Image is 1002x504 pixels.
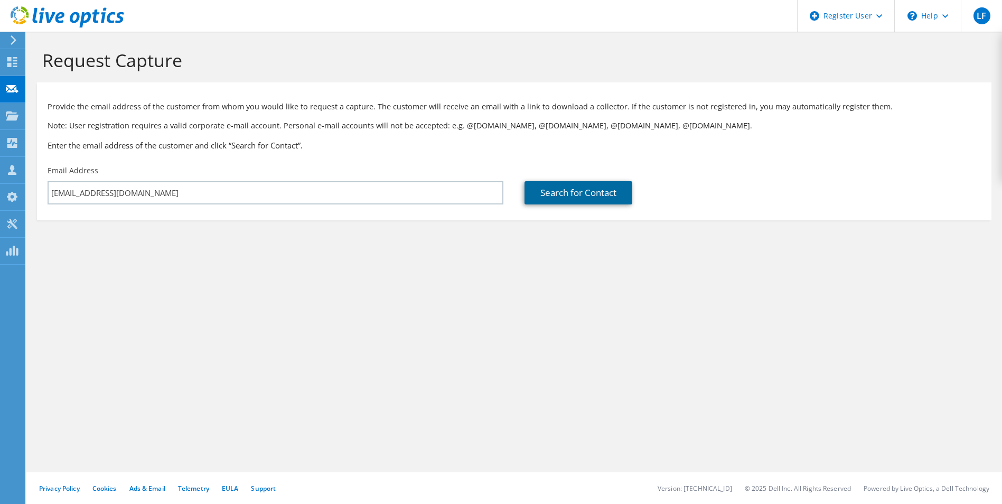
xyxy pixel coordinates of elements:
label: Email Address [48,165,98,176]
a: Telemetry [178,484,209,493]
li: © 2025 Dell Inc. All Rights Reserved [745,484,851,493]
h3: Enter the email address of the customer and click “Search for Contact”. [48,139,981,151]
li: Powered by Live Optics, a Dell Technology [864,484,989,493]
svg: \n [907,11,917,21]
a: Ads & Email [129,484,165,493]
p: Provide the email address of the customer from whom you would like to request a capture. The cust... [48,101,981,113]
li: Version: [TECHNICAL_ID] [658,484,732,493]
a: Privacy Policy [39,484,80,493]
a: EULA [222,484,238,493]
a: Support [251,484,276,493]
span: LF [973,7,990,24]
a: Search for Contact [525,181,632,204]
p: Note: User registration requires a valid corporate e-mail account. Personal e-mail accounts will ... [48,120,981,132]
h1: Request Capture [42,49,981,71]
a: Cookies [92,484,117,493]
